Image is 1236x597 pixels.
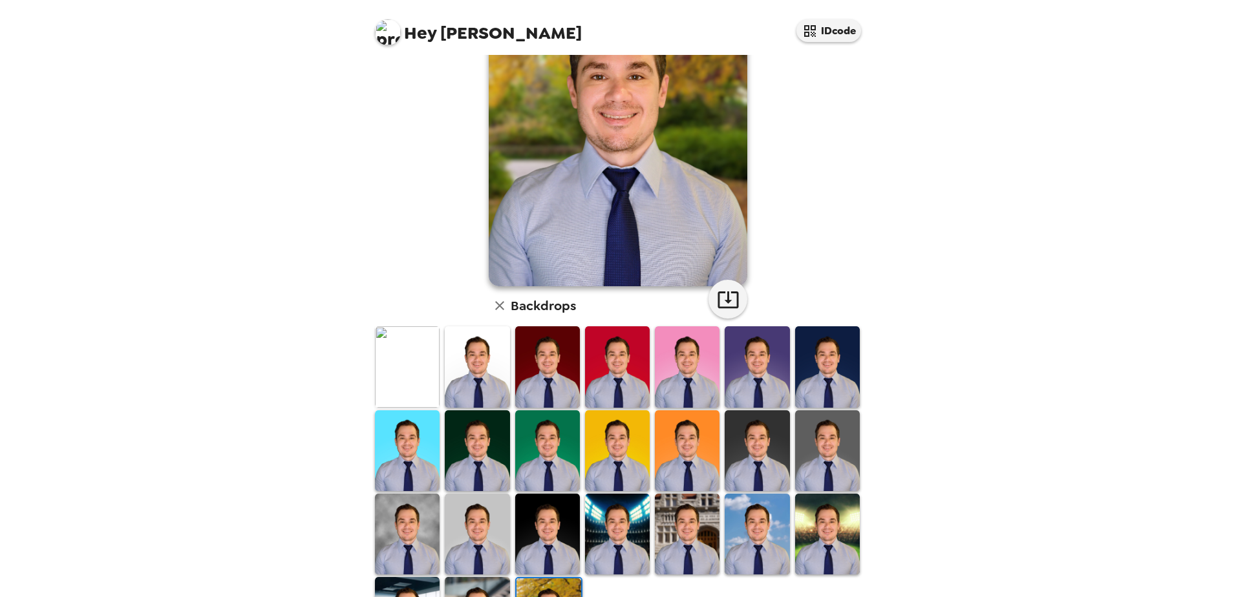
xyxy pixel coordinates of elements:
[375,19,401,45] img: profile pic
[375,13,582,42] span: [PERSON_NAME]
[375,326,440,407] img: Original
[796,19,861,42] button: IDcode
[404,21,436,45] span: Hey
[511,295,576,316] h6: Backdrops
